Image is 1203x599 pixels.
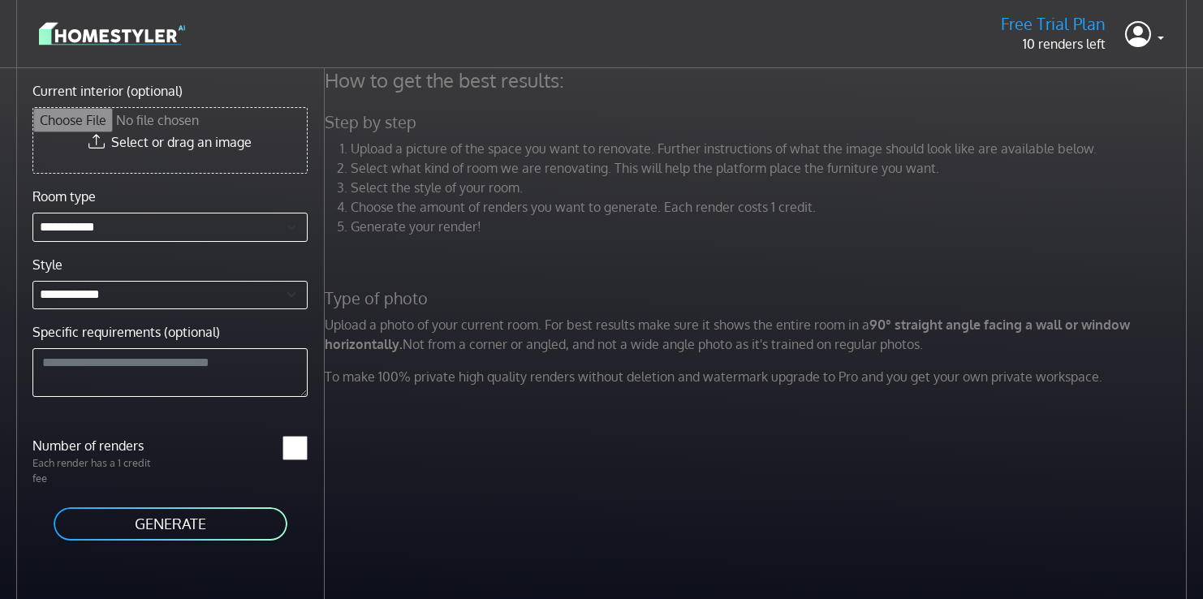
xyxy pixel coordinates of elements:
[351,217,1191,236] li: Generate your render!
[32,81,183,101] label: Current interior (optional)
[315,68,1201,93] h4: How to get the best results:
[315,112,1201,132] h5: Step by step
[1001,14,1106,34] h5: Free Trial Plan
[315,315,1201,354] p: Upload a photo of your current room. For best results make sure it shows the entire room in a Not...
[32,187,96,206] label: Room type
[315,367,1201,386] p: To make 100% private high quality renders without deletion and watermark upgrade to Pro and you g...
[1001,34,1106,54] p: 10 renders left
[315,288,1201,308] h5: Type of photo
[32,322,220,342] label: Specific requirements (optional)
[52,506,289,542] button: GENERATE
[32,255,63,274] label: Style
[23,436,170,455] label: Number of renders
[351,197,1191,217] li: Choose the amount of renders you want to generate. Each render costs 1 credit.
[39,19,185,48] img: logo-3de290ba35641baa71223ecac5eacb59cb85b4c7fdf211dc9aaecaaee71ea2f8.svg
[351,139,1191,158] li: Upload a picture of the space you want to renovate. Further instructions of what the image should...
[23,455,170,486] p: Each render has a 1 credit fee
[351,178,1191,197] li: Select the style of your room.
[351,158,1191,178] li: Select what kind of room we are renovating. This will help the platform place the furniture you w...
